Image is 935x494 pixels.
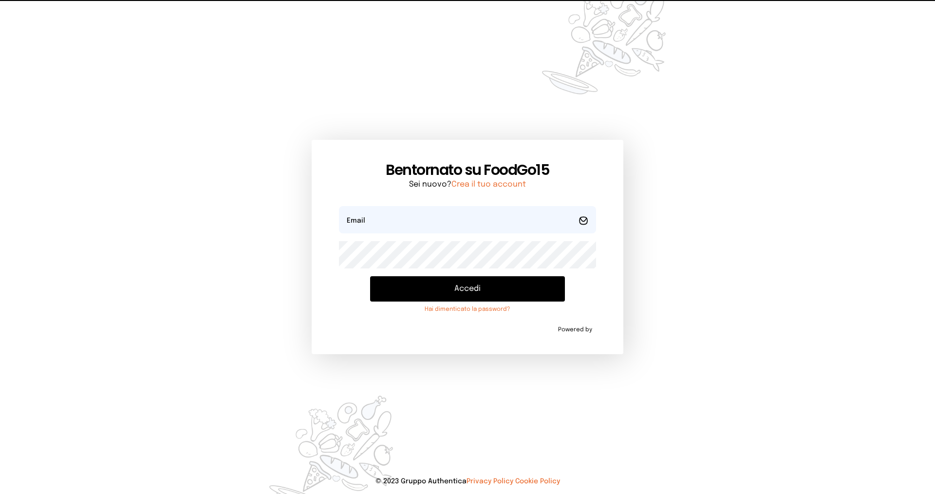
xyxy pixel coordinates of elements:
span: Powered by [558,326,592,334]
a: Crea il tuo account [451,180,526,189]
a: Privacy Policy [467,478,513,485]
p: Sei nuovo? [339,179,596,190]
p: © 2023 Gruppo Authentica [16,476,919,486]
a: Cookie Policy [515,478,560,485]
button: Accedi [370,276,565,302]
a: Hai dimenticato la password? [370,305,565,313]
h1: Bentornato su FoodGo15 [339,161,596,179]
